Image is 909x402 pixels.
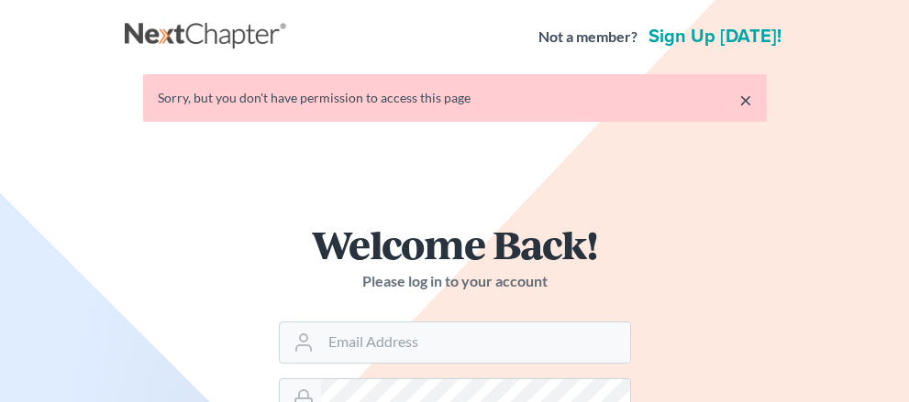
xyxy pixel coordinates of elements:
[279,271,631,292] p: Please log in to your account
[321,322,630,363] input: Email Address
[645,27,785,46] a: Sign up [DATE]!
[279,224,631,264] h1: Welcome Back!
[158,89,752,107] div: Sorry, but you don't have permission to access this page
[538,27,637,48] strong: Not a member?
[739,89,752,111] a: ×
